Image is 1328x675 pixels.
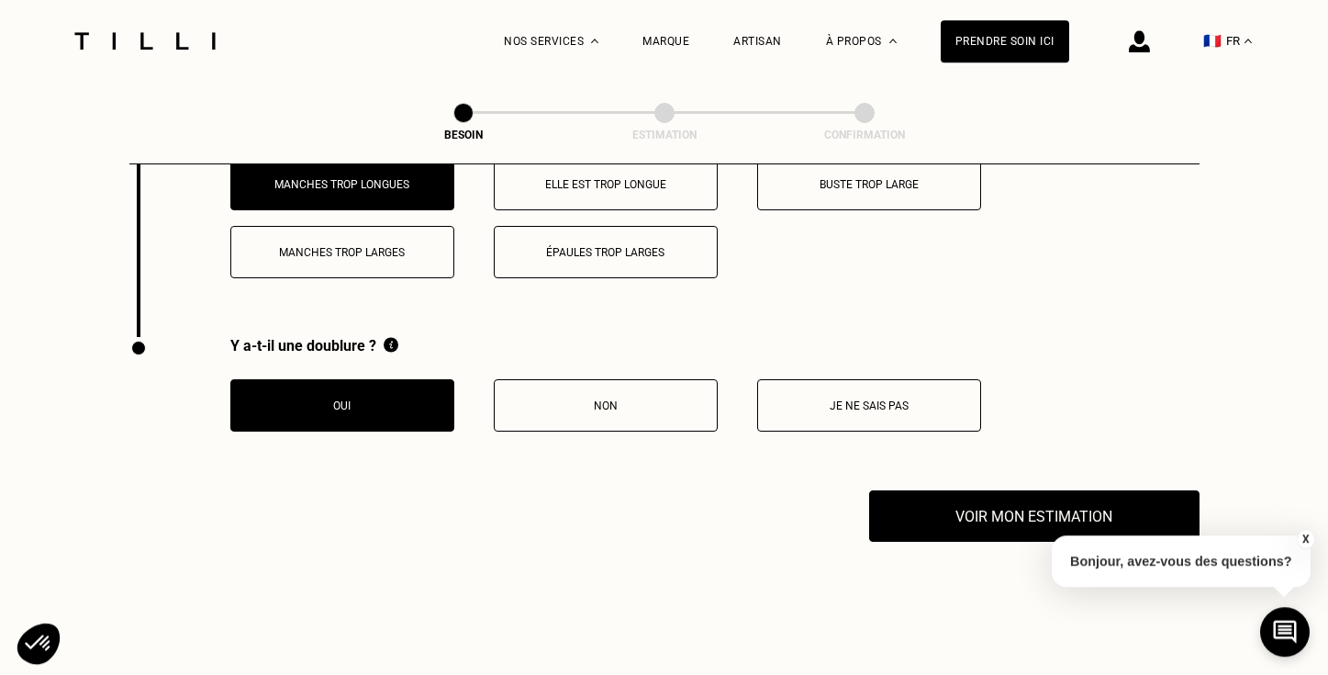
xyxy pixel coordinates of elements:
[767,399,971,412] p: Je ne sais pas
[1203,32,1222,50] span: 🇫🇷
[1296,529,1314,549] button: X
[494,158,718,210] button: Elle est trop longue
[642,35,689,48] a: Marque
[869,490,1200,542] button: Voir mon estimation
[573,129,756,141] div: Estimation
[1129,30,1150,52] img: icône connexion
[230,226,454,278] button: Manches trop larges
[1244,39,1252,43] img: menu déroulant
[68,32,222,50] img: Logo du service de couturière Tilli
[733,35,782,48] a: Artisan
[757,379,981,432] button: Je ne sais pas
[757,158,981,210] button: Buste trop large
[230,379,454,432] button: Oui
[504,178,708,191] p: Elle est trop longue
[591,39,598,43] img: Menu déroulant
[889,39,897,43] img: Menu déroulant à propos
[494,379,718,432] button: Non
[1052,535,1311,587] p: Bonjour, avez-vous des questions?
[504,399,708,412] p: Non
[230,337,981,356] div: Y a-t-il une doublure ?
[767,178,971,191] p: Buste trop large
[230,158,454,210] button: Manches trop longues
[504,246,708,259] p: Épaules trop larges
[240,178,444,191] p: Manches trop longues
[773,129,956,141] div: Confirmation
[240,246,444,259] p: Manches trop larges
[941,20,1069,62] a: Prendre soin ici
[494,226,718,278] button: Épaules trop larges
[384,337,398,353] img: Information
[372,129,555,141] div: Besoin
[240,399,444,412] p: Oui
